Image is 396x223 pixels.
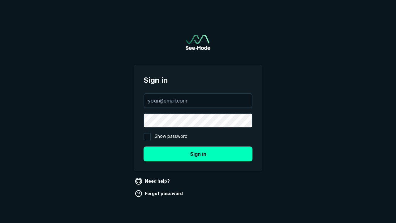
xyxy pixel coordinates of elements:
[134,176,172,186] a: Need help?
[186,35,210,50] img: See-Mode Logo
[144,146,252,161] button: Sign in
[186,35,210,50] a: Go to sign in
[144,75,252,86] span: Sign in
[134,189,185,199] a: Forgot password
[144,94,252,107] input: your@email.com
[155,133,187,140] span: Show password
